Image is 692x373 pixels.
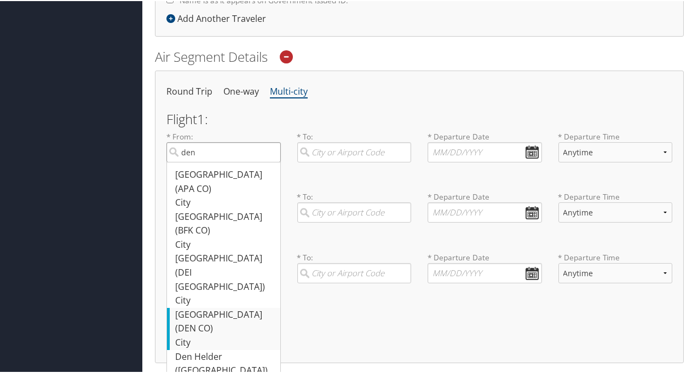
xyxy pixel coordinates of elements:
[558,251,673,291] label: * Departure Time
[166,141,281,161] input: [GEOGRAPHIC_DATA] (APA CO)City[GEOGRAPHIC_DATA] (BFK CO)City[GEOGRAPHIC_DATA] (DEI [GEOGRAPHIC_DA...
[558,201,673,222] select: * Departure Time
[166,112,672,125] h2: Flight 1 :
[428,262,542,282] input: MM/DD/YYYY
[166,172,672,185] h2: Flight 2 :
[223,81,259,101] li: One-way
[175,335,275,349] div: City
[166,320,672,327] h6: Additional Options:
[428,251,542,262] label: * Departure Date
[155,46,684,65] h2: Air Segment Details
[558,190,673,230] label: * Departure Time
[166,81,212,101] li: Round Trip
[297,201,412,222] input: City or Airport Code
[297,190,412,222] label: * To:
[175,293,275,307] div: City
[175,209,275,237] div: [GEOGRAPHIC_DATA] (BFK CO)
[175,167,275,195] div: [GEOGRAPHIC_DATA] (APA CO)
[297,130,412,161] label: * To:
[428,141,542,161] input: MM/DD/YYYY
[558,262,673,282] select: * Departure Time
[175,237,275,251] div: City
[166,130,281,161] label: * From:
[558,130,673,170] label: * Departure Time
[166,232,672,246] h2: Flight 3 :
[166,343,672,351] h5: * Denotes required field
[428,190,542,201] label: * Departure Date
[558,141,673,161] select: * Departure Time
[297,251,412,282] label: * To:
[175,307,275,335] div: [GEOGRAPHIC_DATA] (DEN CO)
[428,130,542,141] label: * Departure Date
[297,262,412,282] input: City or Airport Code
[428,201,542,222] input: MM/DD/YYYY
[175,195,275,209] div: City
[166,11,272,24] div: Add Another Traveler
[270,81,308,101] li: Multi-city
[297,141,412,161] input: City or Airport Code
[175,250,275,293] div: [GEOGRAPHIC_DATA] (DEI [GEOGRAPHIC_DATA])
